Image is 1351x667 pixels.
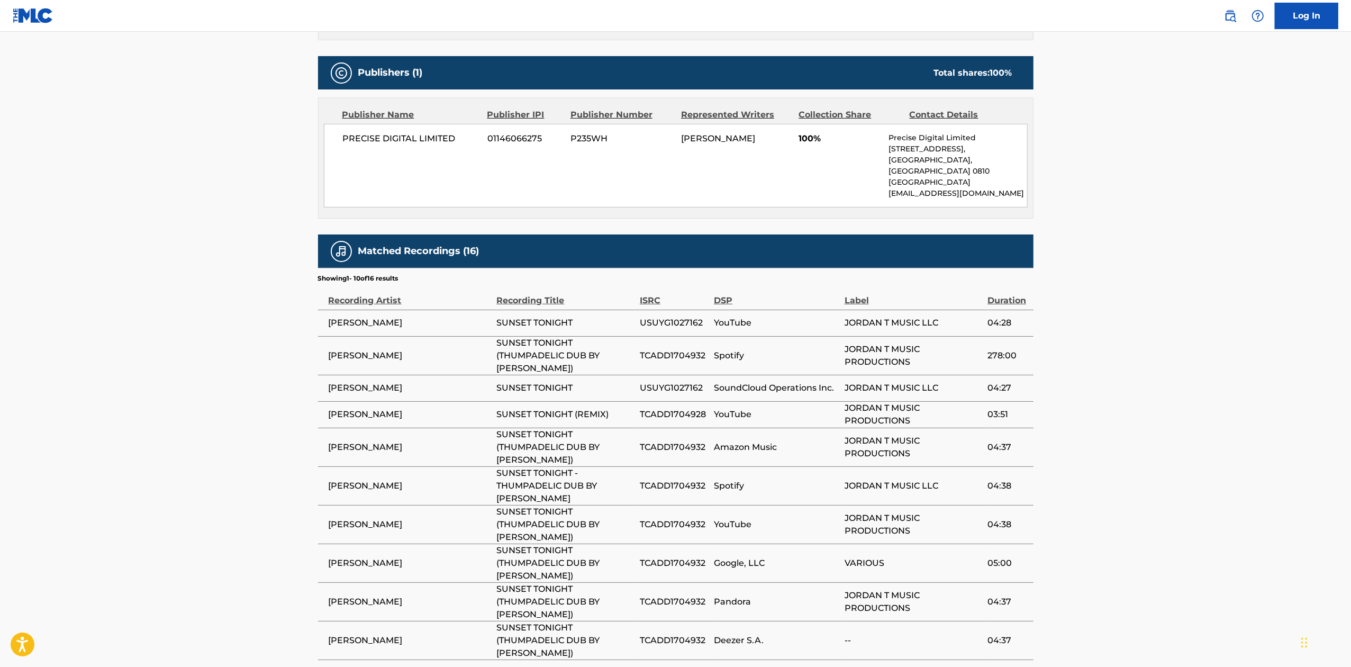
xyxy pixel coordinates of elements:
[888,143,1027,155] p: [STREET_ADDRESS],
[714,480,839,492] span: Spotify
[888,177,1027,188] p: [GEOGRAPHIC_DATA]
[343,132,480,145] span: PRECISE DIGITAL LIMITED
[329,634,492,647] span: [PERSON_NAME]
[799,132,881,145] span: 100%
[714,596,839,608] span: Pandora
[318,274,398,283] p: Showing 1 - 10 of 16 results
[640,408,709,421] span: TCADD1704928
[329,349,492,362] span: [PERSON_NAME]
[845,317,982,329] span: JORDAN T MUSIC LLC
[681,133,755,143] span: [PERSON_NAME]
[640,518,709,531] span: TCADD1704932
[845,589,982,615] span: JORDAN T MUSIC PRODUCTIONS
[497,544,634,582] span: SUNSET TONIGHT (THUMPADELIC DUB BY [PERSON_NAME])
[640,634,709,647] span: TCADD1704932
[329,408,492,421] span: [PERSON_NAME]
[329,480,492,492] span: [PERSON_NAME]
[845,343,982,368] span: JORDAN T MUSIC PRODUCTIONS
[342,109,479,121] div: Publisher Name
[329,557,492,570] span: [PERSON_NAME]
[845,435,982,460] span: JORDAN T MUSIC PRODUCTIONS
[888,132,1027,143] p: Precise Digital Limited
[640,382,709,394] span: USUYG1027162
[987,382,1028,394] span: 04:27
[497,382,634,394] span: SUNSET TONIGHT
[1220,5,1241,26] a: Public Search
[13,8,53,23] img: MLC Logo
[497,408,634,421] span: SUNSET TONIGHT (REMIX)
[987,349,1028,362] span: 278:00
[987,634,1028,647] span: 04:37
[497,583,634,621] span: SUNSET TONIGHT (THUMPADELIC DUB BY [PERSON_NAME])
[714,382,839,394] span: SoundCloud Operations Inc.
[329,441,492,454] span: [PERSON_NAME]
[888,188,1027,199] p: [EMAIL_ADDRESS][DOMAIN_NAME]
[987,441,1028,454] span: 04:37
[714,441,839,454] span: Amazon Music
[987,518,1028,531] span: 04:38
[845,283,982,307] div: Label
[358,67,423,79] h5: Publishers (1)
[987,317,1028,329] span: 04:28
[987,283,1028,307] div: Duration
[714,317,839,329] span: YouTube
[329,518,492,531] span: [PERSON_NAME]
[714,408,839,421] span: YouTube
[799,109,901,121] div: Collection Share
[329,382,492,394] span: [PERSON_NAME]
[934,67,1012,79] div: Total shares:
[640,349,709,362] span: TCADD1704932
[987,596,1028,608] span: 04:37
[1301,627,1308,659] div: Drag
[497,621,634,660] span: SUNSET TONIGHT (THUMPADELIC DUB BY [PERSON_NAME])
[1275,3,1338,29] a: Log In
[845,634,982,647] span: --
[910,109,1012,121] div: Contact Details
[987,408,1028,421] span: 03:51
[497,506,634,544] span: SUNSET TONIGHT (THUMPADELIC DUB BY [PERSON_NAME])
[714,518,839,531] span: YouTube
[329,317,492,329] span: [PERSON_NAME]
[1224,10,1237,22] img: search
[845,480,982,492] span: JORDAN T MUSIC LLC
[845,557,982,570] span: VARIOUS
[845,402,982,427] span: JORDAN T MUSIC PRODUCTIONS
[497,283,634,307] div: Recording Title
[335,245,348,258] img: Matched Recordings
[640,441,709,454] span: TCADD1704932
[329,283,492,307] div: Recording Artist
[640,283,709,307] div: ISRC
[990,68,1012,78] span: 100 %
[1247,5,1268,26] div: Help
[714,557,839,570] span: Google, LLC
[714,349,839,362] span: Spotify
[570,132,673,145] span: P235WH
[487,109,563,121] div: Publisher IPI
[845,512,982,537] span: JORDAN T MUSIC PRODUCTIONS
[1252,10,1264,22] img: help
[358,245,479,257] h5: Matched Recordings (16)
[845,382,982,394] span: JORDAN T MUSIC LLC
[329,596,492,608] span: [PERSON_NAME]
[714,634,839,647] span: Deezer S.A.
[888,155,1027,177] p: [GEOGRAPHIC_DATA], [GEOGRAPHIC_DATA] 0810
[335,67,348,79] img: Publishers
[497,428,634,466] span: SUNSET TONIGHT (THUMPADELIC DUB BY [PERSON_NAME])
[714,283,839,307] div: DSP
[640,557,709,570] span: TCADD1704932
[987,557,1028,570] span: 05:00
[570,109,673,121] div: Publisher Number
[987,480,1028,492] span: 04:38
[640,480,709,492] span: TCADD1704932
[497,317,634,329] span: SUNSET TONIGHT
[487,132,563,145] span: 01146066275
[497,467,634,505] span: SUNSET TONIGHT - THUMPADELIC DUB BY [PERSON_NAME]
[681,109,791,121] div: Represented Writers
[1298,616,1351,667] iframe: Chat Widget
[640,317,709,329] span: USUYG1027162
[497,337,634,375] span: SUNSET TONIGHT (THUMPADELIC DUB BY [PERSON_NAME])
[640,596,709,608] span: TCADD1704932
